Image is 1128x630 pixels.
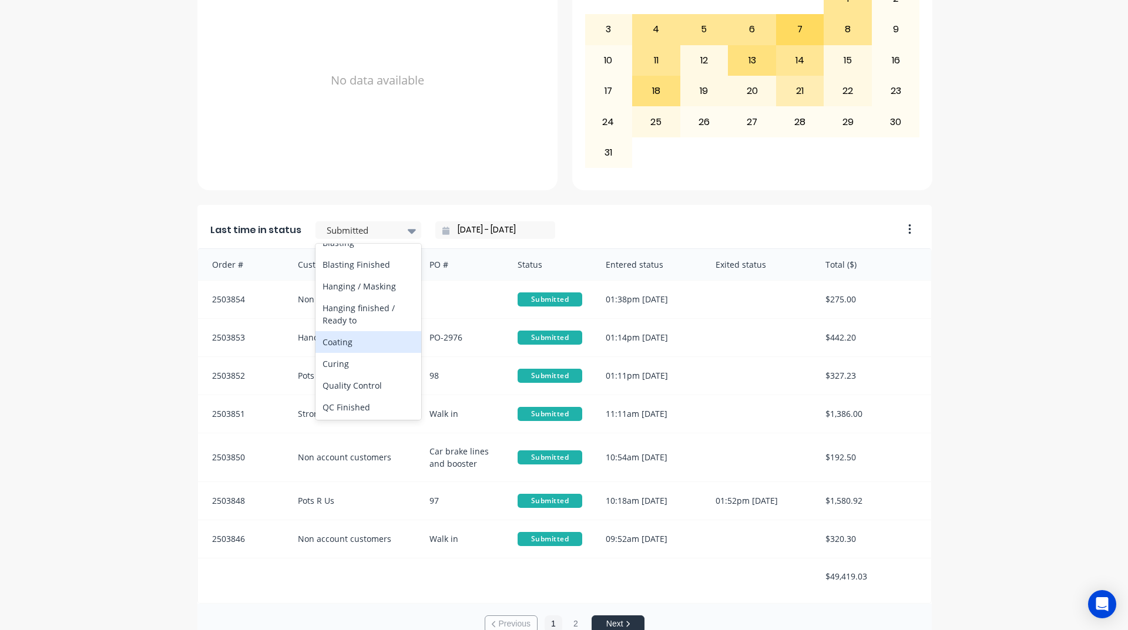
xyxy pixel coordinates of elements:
[681,15,728,44] div: 5
[286,395,418,433] div: Strongagroup
[681,107,728,136] div: 26
[198,281,286,318] div: 2503854
[681,76,728,106] div: 19
[315,331,421,353] div: Coating
[418,357,506,395] div: 98
[872,76,919,106] div: 23
[1088,590,1116,618] div: Open Intercom Messenger
[814,520,931,558] div: $320.30
[518,532,582,546] span: Submitted
[824,76,871,106] div: 22
[286,281,418,318] div: Non account customers
[286,249,418,280] div: Customer
[210,223,301,237] span: Last time in status
[585,107,632,136] div: 24
[728,107,775,136] div: 27
[506,249,594,280] div: Status
[814,482,931,520] div: $1,580.92
[594,357,704,395] div: 01:11pm [DATE]
[315,418,421,440] div: Recoat
[594,319,704,356] div: 01:14pm [DATE]
[585,46,632,75] div: 10
[315,353,421,375] div: Curing
[872,15,919,44] div: 9
[518,369,582,383] span: Submitted
[704,249,814,280] div: Exited status
[594,281,704,318] div: 01:38pm [DATE]
[872,107,919,136] div: 30
[198,249,286,280] div: Order #
[418,520,506,558] div: Walk in
[198,520,286,558] div: 2503846
[518,450,582,464] span: Submitted
[777,107,824,136] div: 28
[286,520,418,558] div: Non account customers
[824,46,871,75] div: 15
[633,107,680,136] div: 25
[198,433,286,481] div: 2503850
[814,433,931,481] div: $192.50
[777,76,824,106] div: 21
[777,46,824,75] div: 14
[814,357,931,395] div: $327.23
[518,494,582,508] span: Submitted
[315,297,421,331] div: Hanging finished / Ready to
[418,319,506,356] div: PO-2976
[872,46,919,75] div: 16
[585,138,632,167] div: 31
[728,15,775,44] div: 6
[315,275,421,297] div: Hanging / Masking
[594,482,704,520] div: 10:18am [DATE]
[286,482,418,520] div: Pots R Us
[198,357,286,395] div: 2503852
[518,331,582,345] span: Submitted
[518,292,582,306] span: Submitted
[814,319,931,356] div: $442.20
[824,15,871,44] div: 8
[198,395,286,433] div: 2503851
[594,249,704,280] div: Entered status
[286,433,418,481] div: Non account customers
[315,375,421,396] div: Quality Control
[633,76,680,106] div: 18
[814,281,931,318] div: $275.00
[418,433,506,481] div: Car brake lines and booster
[449,221,550,239] input: Filter by date
[728,76,775,106] div: 20
[594,395,704,433] div: 11:11am [DATE]
[518,407,582,421] span: Submitted
[814,395,931,433] div: $1,386.00
[418,482,506,520] div: 97
[814,558,931,594] div: $49,419.03
[633,46,680,75] div: 11
[286,319,418,356] div: Handy Man Steel Supplies
[594,520,704,558] div: 09:52am [DATE]
[315,396,421,418] div: QC Finished
[728,46,775,75] div: 13
[777,15,824,44] div: 7
[594,433,704,481] div: 10:54am [DATE]
[315,254,421,275] div: Blasting Finished
[198,482,286,520] div: 2503848
[704,482,814,520] div: 01:52pm [DATE]
[633,15,680,44] div: 4
[585,76,632,106] div: 17
[418,249,506,280] div: PO #
[198,319,286,356] div: 2503853
[585,15,632,44] div: 3
[681,46,728,75] div: 12
[418,395,506,433] div: Walk in
[824,107,871,136] div: 29
[286,357,418,395] div: Pots R Us
[814,249,931,280] div: Total ($)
